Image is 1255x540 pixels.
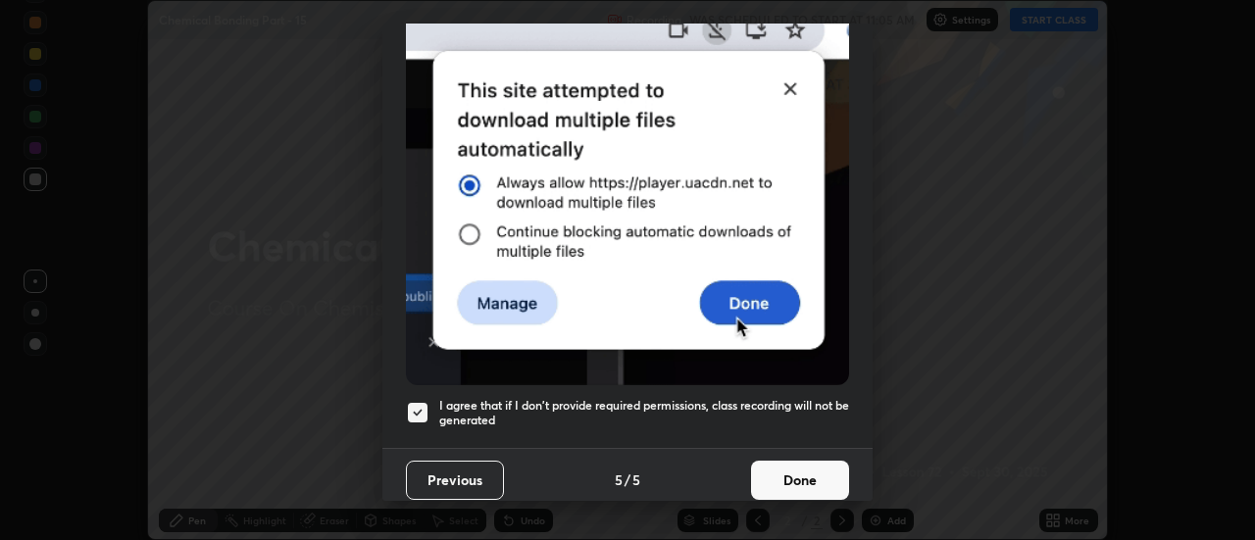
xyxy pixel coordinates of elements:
h5: I agree that if I don't provide required permissions, class recording will not be generated [439,398,849,428]
h4: 5 [632,469,640,490]
h4: 5 [615,469,623,490]
button: Previous [406,461,504,500]
h4: / [625,469,630,490]
button: Done [751,461,849,500]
